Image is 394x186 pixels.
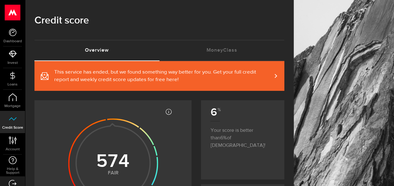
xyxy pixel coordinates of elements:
p: Your score is better than of [DEMOGRAPHIC_DATA]! [210,121,275,149]
a: MoneyClass [160,40,285,60]
span: This service has ended, but we found something way better for you. Get your full credit report an... [54,69,272,84]
ul: Tabs Navigation [34,40,284,61]
b: 6 [210,106,220,119]
span: 6 [220,136,227,141]
a: Overview [34,40,160,60]
button: Open LiveChat chat widget [5,3,24,21]
a: This service has ended, but we found something way better for you. Get your full credit report an... [34,61,284,91]
h1: Credit score [34,13,284,29]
